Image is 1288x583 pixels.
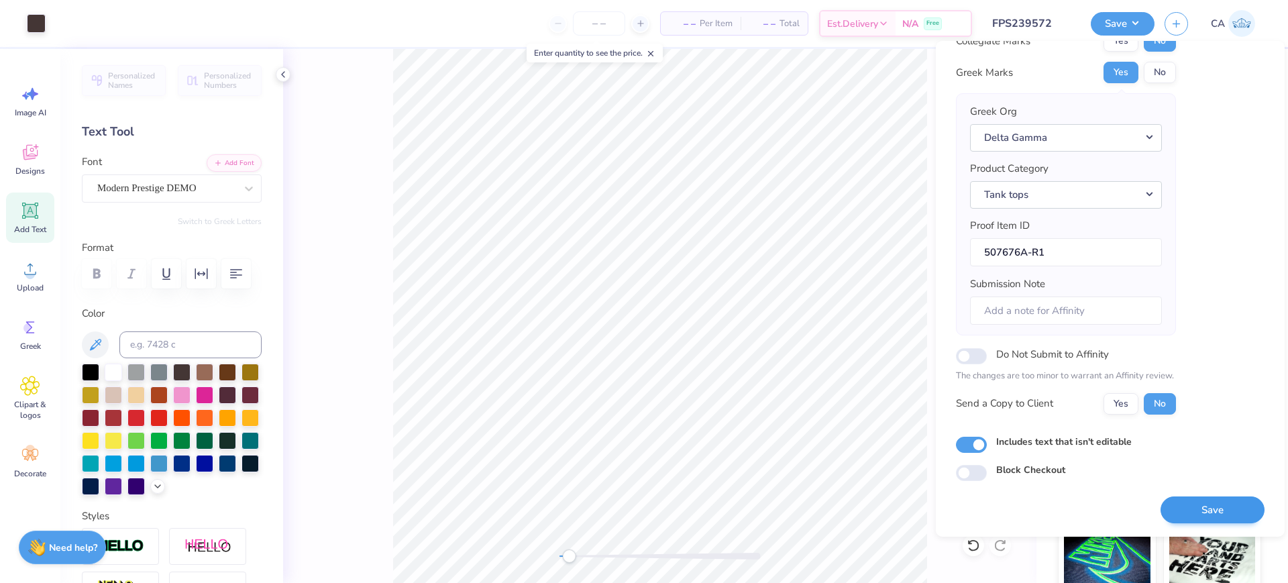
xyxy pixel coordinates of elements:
div: Greek Marks [956,65,1013,81]
button: Save [1161,496,1265,524]
input: Untitled Design [982,10,1081,37]
label: Greek Org [970,104,1017,119]
button: Yes [1104,30,1138,52]
button: Personalized Numbers [178,65,262,96]
span: Personalized Numbers [204,71,254,90]
label: Includes text that isn't editable [996,435,1132,449]
input: – – [573,11,625,36]
label: Do Not Submit to Affinity [996,346,1109,363]
button: Yes [1104,393,1138,415]
span: Est. Delivery [827,17,878,31]
label: Font [82,154,102,170]
span: Decorate [14,468,46,479]
label: Proof Item ID [970,218,1030,233]
input: e.g. 7428 c [119,331,262,358]
span: – – [749,17,775,31]
button: No [1144,62,1176,83]
span: Image AI [15,107,46,118]
span: Total [780,17,800,31]
span: – – [669,17,696,31]
img: Chollene Anne Aranda [1228,10,1255,37]
button: Switch to Greek Letters [178,216,262,227]
button: Add Font [207,154,262,172]
button: Tank tops [970,181,1162,209]
button: Yes [1104,62,1138,83]
div: Accessibility label [562,549,576,563]
span: Clipart & logos [8,399,52,421]
div: Text Tool [82,123,262,141]
input: Add a note for Affinity [970,297,1162,325]
span: Personalized Names [108,71,158,90]
img: Shadow [184,538,231,555]
span: Greek [20,341,41,352]
img: Stroke [97,539,144,554]
div: Send a Copy to Client [956,396,1053,411]
label: Product Category [970,161,1049,176]
span: Add Text [14,224,46,235]
a: CA [1205,10,1261,37]
span: Upload [17,282,44,293]
button: No [1144,393,1176,415]
span: Free [926,19,939,28]
button: Personalized Names [82,65,166,96]
span: N/A [902,17,918,31]
label: Block Checkout [996,463,1065,477]
strong: Need help? [49,541,97,554]
span: CA [1211,16,1225,32]
label: Color [82,306,262,321]
label: Format [82,240,262,256]
p: The changes are too minor to warrant an Affinity review. [956,370,1176,383]
div: Enter quantity to see the price. [527,44,663,62]
button: Save [1091,12,1155,36]
span: Per Item [700,17,733,31]
span: Designs [15,166,45,176]
label: Styles [82,509,109,524]
button: Delta Gamma [970,124,1162,152]
label: Submission Note [970,276,1045,292]
div: Collegiate Marks [956,34,1030,49]
button: No [1144,30,1176,52]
